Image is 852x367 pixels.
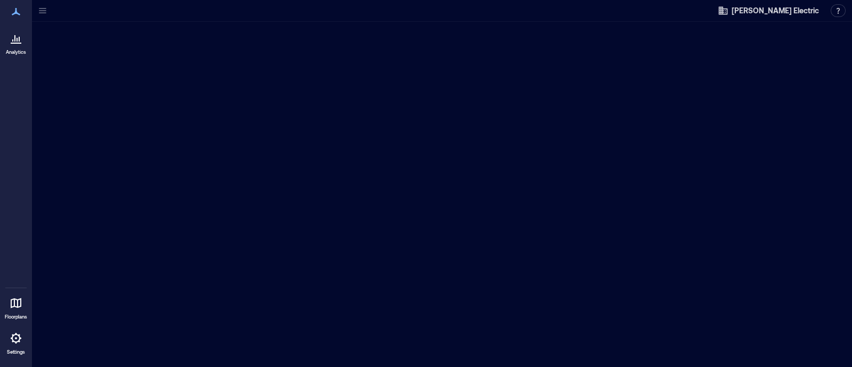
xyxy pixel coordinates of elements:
[715,2,822,19] button: [PERSON_NAME] Electric
[732,5,819,16] span: [PERSON_NAME] Electric
[5,314,27,320] p: Floorplans
[6,49,26,55] p: Analytics
[2,290,30,323] a: Floorplans
[3,325,29,358] a: Settings
[3,26,29,59] a: Analytics
[7,349,25,355] p: Settings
